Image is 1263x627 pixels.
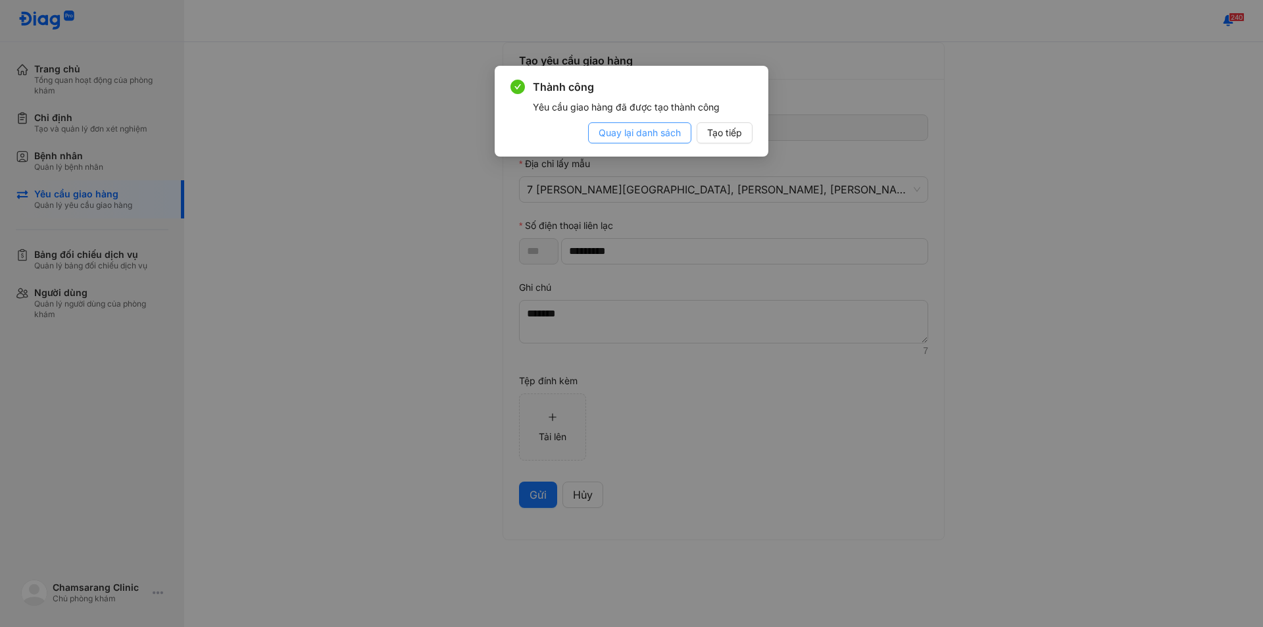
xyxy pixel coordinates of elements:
[697,122,753,143] button: Tạo tiếp
[588,122,691,143] button: Quay lại danh sách
[533,79,753,95] span: Thành công
[599,126,681,140] span: Quay lại danh sách
[707,126,742,140] span: Tạo tiếp
[510,80,525,94] span: check-circle
[533,100,753,114] div: Yêu cầu giao hàng đã được tạo thành công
